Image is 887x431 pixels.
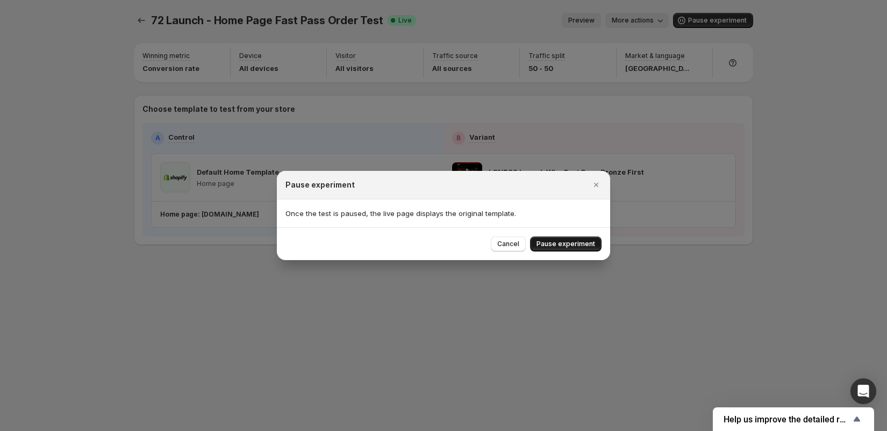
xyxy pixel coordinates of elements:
[537,240,595,248] span: Pause experiment
[530,236,602,252] button: Pause experiment
[589,177,604,192] button: Close
[285,179,355,190] h2: Pause experiment
[724,413,863,426] button: Show survey - Help us improve the detailed report for A/B campaigns
[850,378,876,404] div: Open Intercom Messenger
[724,414,850,425] span: Help us improve the detailed report for A/B campaigns
[491,236,526,252] button: Cancel
[497,240,519,248] span: Cancel
[285,208,602,219] p: Once the test is paused, the live page displays the original template.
